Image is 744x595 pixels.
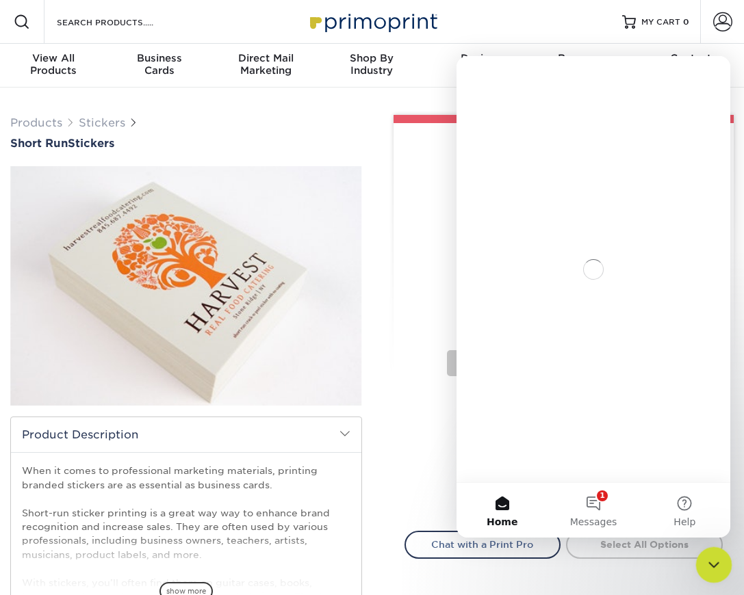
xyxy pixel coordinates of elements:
span: MY CART [641,16,680,28]
h2: Product Description [11,417,361,452]
iframe: Intercom live chat [696,547,732,583]
div: Services [425,52,531,77]
div: Marketing [213,52,319,77]
a: Select All Options [566,531,723,558]
span: Shop By [319,52,425,64]
span: Design [425,52,531,64]
a: DesignServices [425,44,531,88]
span: Contact [638,52,744,64]
span: 0 [683,17,689,27]
div: Sets [447,328,552,345]
a: Resources& Templates [531,44,637,88]
div: Select your options: [405,123,723,175]
span: Direct Mail [213,52,319,64]
a: Products [10,116,62,129]
div: Cards [106,52,212,77]
span: Resources [531,52,637,64]
a: Direct MailMarketing [213,44,319,88]
a: Short RunStickers [10,137,362,150]
div: Industry [319,52,425,77]
span: Short Run [10,137,68,150]
span: Business [106,52,212,64]
iframe: Intercom live chat [457,56,730,538]
a: Contact& Support [638,44,744,88]
h1: Stickers [10,137,362,150]
input: SEARCH PRODUCTS..... [55,14,189,30]
div: & Support [638,52,744,77]
div: & Templates [531,52,637,77]
a: Chat with a Print Pro [405,531,561,558]
img: Primoprint [304,7,441,36]
a: BusinessCards [106,44,212,88]
a: Stickers [79,116,125,129]
img: Short Run 01 [10,165,362,408]
a: Shop ByIndustry [319,44,425,88]
iframe: Google Customer Reviews [3,553,116,590]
